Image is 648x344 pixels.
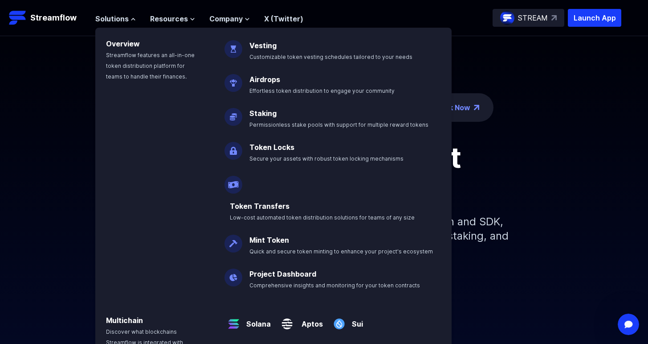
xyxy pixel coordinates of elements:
span: Customizable token vesting schedules tailored to your needs [249,54,412,60]
img: Sui [330,308,348,333]
a: Overview [106,39,140,48]
img: Staking [224,101,242,126]
a: Sui [348,311,363,329]
a: Vesting [249,41,277,50]
a: Streamflow [9,9,86,27]
a: X (Twitter) [264,14,303,23]
a: Multichain [106,316,143,325]
span: Secure your assets with robust token locking mechanisms [249,155,403,162]
img: top-right-arrow.svg [551,15,557,21]
button: Resources [150,13,195,24]
iframe: Intercom live chat [618,314,639,335]
img: Token Locks [224,135,242,160]
a: Solana [243,311,271,329]
button: Launch App [568,9,621,27]
a: STREAM [493,9,564,27]
span: Company [209,13,243,24]
a: Project Dashboard [249,269,316,278]
img: streamflow-logo-circle.png [500,11,514,25]
button: Company [209,13,250,24]
img: Aptos [278,308,296,333]
a: Staking [249,109,277,118]
img: Airdrops [224,67,242,92]
span: Effortless token distribution to engage your community [249,87,395,94]
img: top-right-arrow.png [474,105,479,110]
img: Solana [224,308,243,333]
img: Vesting [224,33,242,58]
span: Low-cost automated token distribution solutions for teams of any size [230,214,415,221]
a: Aptos [296,311,323,329]
a: Token Transfers [230,202,289,211]
p: Streamflow [30,12,77,24]
a: Token Locks [249,143,294,152]
img: Mint Token [224,228,242,253]
a: Mint Token [249,236,289,245]
button: Solutions [95,13,136,24]
span: Permissionless stake pools with support for multiple reward tokens [249,121,428,128]
span: Quick and secure token minting to enhance your project's ecosystem [249,248,433,255]
span: Resources [150,13,188,24]
img: Streamflow Logo [9,9,27,27]
a: Airdrops [249,75,280,84]
img: Project Dashboard [224,261,242,286]
span: Streamflow features an all-in-one token distribution platform for teams to handle their finances. [106,52,195,80]
p: STREAM [518,12,548,23]
img: Payroll [224,169,242,194]
span: Solutions [95,13,129,24]
span: Comprehensive insights and monitoring for your token contracts [249,282,420,289]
